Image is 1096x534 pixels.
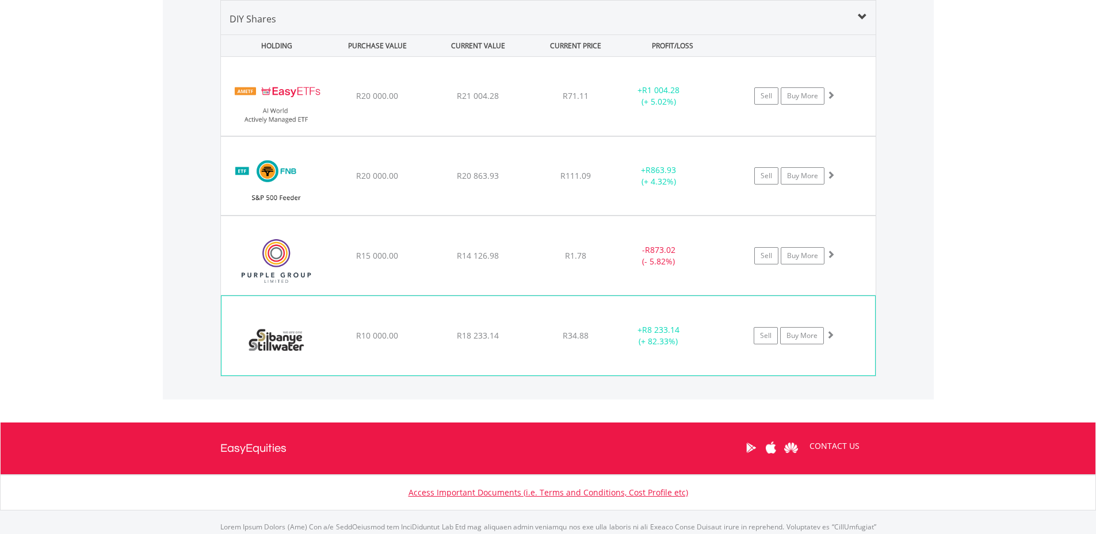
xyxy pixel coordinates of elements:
[754,327,778,344] a: Sell
[457,250,499,261] span: R14 126.98
[227,230,326,292] img: EQU.ZA.PPE.png
[220,422,287,474] a: EasyEquities
[457,330,499,341] span: R18 233.14
[645,244,675,255] span: R873.02
[230,13,276,25] span: DIY Shares
[754,247,778,264] a: Sell
[227,71,326,133] img: EQU.ZA.EASYAI.png
[781,87,824,105] a: Buy More
[408,487,688,498] a: Access Important Documents (i.e. Terms and Conditions, Cost Profile etc)
[642,324,679,335] span: R8 233.14
[616,164,702,187] div: + (+ 4.32%)
[741,430,761,466] a: Google Play
[329,35,427,56] div: PURCHASE VALUE
[781,430,801,466] a: Huawei
[560,170,591,181] span: R111.09
[801,430,868,462] a: CONTACT US
[761,430,781,466] a: Apple
[642,84,679,95] span: R1 004.28
[646,164,676,175] span: R863.93
[227,151,326,213] img: EQU.ZA.FNB500.png
[565,250,586,261] span: R1.78
[781,247,824,264] a: Buy More
[781,167,824,185] a: Buy More
[616,244,702,267] div: - (- 5.82%)
[563,330,589,341] span: R34.88
[356,170,398,181] span: R20 000.00
[222,35,326,56] div: HOLDING
[624,35,722,56] div: PROFIT/LOSS
[457,90,499,101] span: R21 004.28
[616,84,702,107] div: + (+ 5.02%)
[529,35,621,56] div: CURRENT PRICE
[356,90,398,101] span: R20 000.00
[754,87,778,105] a: Sell
[429,35,528,56] div: CURRENT VALUE
[227,310,326,372] img: EQU.ZA.SSW.png
[457,170,499,181] span: R20 863.93
[356,330,398,341] span: R10 000.00
[754,167,778,185] a: Sell
[780,327,824,344] a: Buy More
[356,250,398,261] span: R15 000.00
[563,90,589,101] span: R71.11
[615,324,701,347] div: + (+ 82.33%)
